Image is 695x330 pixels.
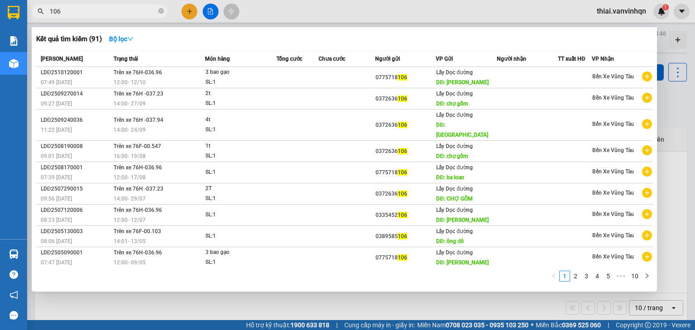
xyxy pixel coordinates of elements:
a: 10 [628,271,641,281]
span: plus-circle [642,252,652,262]
div: SL: 1 [205,125,273,135]
span: 09:27 [DATE] [41,100,72,107]
span: Món hàng [205,56,230,62]
span: Trên xe 76H -037.23 [114,186,163,192]
span: message [10,311,18,320]
div: LDĐ2509240036 [41,115,111,125]
div: 2T [205,184,273,194]
button: left [548,271,559,282]
span: ••• [614,271,628,282]
div: 0335452 [376,210,436,220]
span: DĐ: [GEOGRAPHIC_DATA] [436,122,488,138]
div: 0775718 [376,73,436,82]
span: question-circle [10,270,18,279]
span: Trên xe 76H -037.94 [114,117,163,123]
span: 08:23 [DATE] [41,217,72,223]
span: Bến Xe Vũng Tàu [592,121,634,127]
span: 12:00 - 12/07 [114,217,146,223]
div: 2t [205,89,273,99]
span: Lấy Dọc đường [436,112,473,118]
span: plus-circle [642,93,652,103]
span: plus-circle [642,188,652,198]
div: LDĐ2508190008 [41,142,111,151]
span: 106 [398,212,407,218]
span: [PERSON_NAME] [41,56,83,62]
span: VP Nhận [592,56,614,62]
span: 14:00 - 29/07 [114,196,146,202]
span: TT xuất HĐ [558,56,586,62]
a: 3 [581,271,591,281]
span: right [644,273,650,278]
span: Bến Xe Vũng Tàu [592,147,634,153]
button: Bộ lọcdown [102,32,141,46]
span: close-circle [158,8,164,14]
span: 11:22 [DATE] [41,127,72,133]
img: warehouse-icon [9,59,19,68]
span: left [551,273,557,278]
div: 1t [205,141,273,151]
img: logo-vxr [8,6,19,19]
span: plus-circle [642,209,652,219]
span: 09:56 [DATE] [41,196,72,202]
span: Trên xe 76H-036.96 [114,164,162,171]
span: DĐ: [PERSON_NAME] [436,217,489,223]
span: 106 [398,191,407,197]
span: Lấy Dọc đường [436,91,473,97]
li: 10 [628,271,642,282]
div: SL: 1 [205,99,273,109]
span: 106 [398,148,407,154]
span: Bến Xe Vũng Tàu [592,190,634,196]
span: 07:39 [DATE] [41,174,72,181]
li: 4 [592,271,603,282]
div: SL: 1 [205,231,273,241]
div: SL: 1 [205,151,273,161]
div: SL: 1 [205,210,273,220]
span: Tổng cước [276,56,302,62]
div: 3 bao gạo [205,67,273,77]
span: DĐ: ông đô [436,238,464,244]
span: close-circle [158,7,164,16]
span: plus-circle [642,167,652,177]
span: Lấy Dọc đường [436,69,473,76]
li: Next Page [642,271,652,282]
h3: Kết quả tìm kiếm ( 91 ) [36,34,102,44]
span: Trên xe 76F-00.103 [114,228,161,234]
span: DĐ: chợ gồm [436,100,468,107]
span: 106 [398,74,407,81]
span: plus-circle [642,119,652,129]
span: Bến Xe Vũng Tàu [592,168,634,175]
span: 106 [398,169,407,176]
span: Trên xe 76H-036.96 [114,249,162,256]
span: 09:01 [DATE] [41,153,72,159]
span: 106 [398,122,407,128]
span: search [38,8,44,14]
span: Lấy Dọc đường [436,164,473,171]
span: Trên xe 76H-036.96 [114,207,162,213]
span: Người nhận [497,56,526,62]
span: Lấy Dọc đường [436,186,473,192]
span: down [127,36,133,42]
div: 0389585 [376,232,436,241]
div: SL: 1 [205,167,273,177]
strong: Bộ lọc [109,35,133,43]
a: 2 [571,271,581,281]
span: 12:00 - 17/08 [114,174,146,181]
span: DĐ: [PERSON_NAME] [436,79,489,86]
span: DĐ: CHỢ GỒM [436,196,473,202]
span: Trạng thái [114,56,138,62]
li: 2 [570,271,581,282]
span: 14:01 - 13/05 [114,238,146,244]
div: LDĐ2508170001 [41,163,111,172]
div: 0372636 [376,147,436,156]
span: 106 [398,96,407,102]
div: LDĐ2507120006 [41,206,111,215]
div: SL: 1 [205,258,273,268]
span: Chưa cước [319,56,345,62]
span: Lấy Dọc đường [436,207,473,213]
li: 5 [603,271,614,282]
span: plus-circle [642,72,652,81]
li: Previous Page [548,271,559,282]
button: right [642,271,652,282]
div: LDĐ2505090001 [41,248,111,258]
a: 4 [592,271,602,281]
